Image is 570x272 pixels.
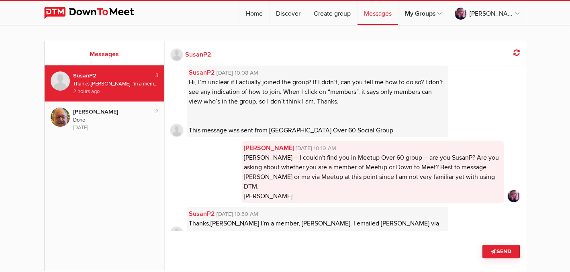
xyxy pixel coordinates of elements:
[239,1,269,25] a: Home
[73,88,159,95] div: 2 hours ago
[51,71,70,91] img: SusanP2
[189,209,446,219] a: SusanP2[DATE] 10:30 AM
[51,49,159,59] h2: Messages
[146,108,158,116] div: 2
[244,143,501,153] a: [PERSON_NAME][DATE] 10:19 AM
[215,210,258,219] span: [DATE] 10:30 AM
[171,124,183,136] img: profile-user.png
[73,108,147,116] div: [PERSON_NAME]
[44,7,147,19] img: DownToMeet
[189,219,439,237] span: Thanks,[PERSON_NAME] I’m a member, [PERSON_NAME]. I emailed [PERSON_NAME] via Meetup. Thanks.
[73,116,159,124] div: Done
[73,80,159,88] div: Thanks,[PERSON_NAME] I’m a member, [PERSON_NAME]. I emailed [PERSON_NAME] via Meetup. Thanks.
[294,144,336,153] span: [DATE] 10:19 AM
[448,1,526,25] a: [PERSON_NAME]
[358,1,398,25] a: Messages
[270,1,307,25] a: Discover
[307,1,357,25] a: Create group
[146,72,158,79] div: 3
[508,190,520,202] img: cropped.jpg
[51,71,159,95] a: SusanP2 3 SusanP2 Thanks,[PERSON_NAME] I’m a member, [PERSON_NAME]. I emailed [PERSON_NAME] via M...
[51,108,159,132] a: Terry H 2 [PERSON_NAME] Done [DATE]
[51,108,70,127] img: Terry H
[73,124,159,132] div: [DATE]
[189,68,446,77] a: SusanP2[DATE] 10:08 AM
[244,154,499,200] span: [PERSON_NAME] -- I couldn't find you in Meetup Over 60 group -- are you SusanP? Are you asking ab...
[171,49,520,61] a: SusanP2
[73,71,147,80] div: SusanP2
[171,227,183,239] img: profile-user.png
[482,245,520,258] button: Send
[185,50,211,59] b: SusanP2
[189,78,443,134] span: Hi, I’m unclear if I actually joined the group? If I didn’t, can you tell me how to do so? I don’...
[215,69,258,77] span: [DATE] 10:08 AM
[398,1,448,25] a: My Groups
